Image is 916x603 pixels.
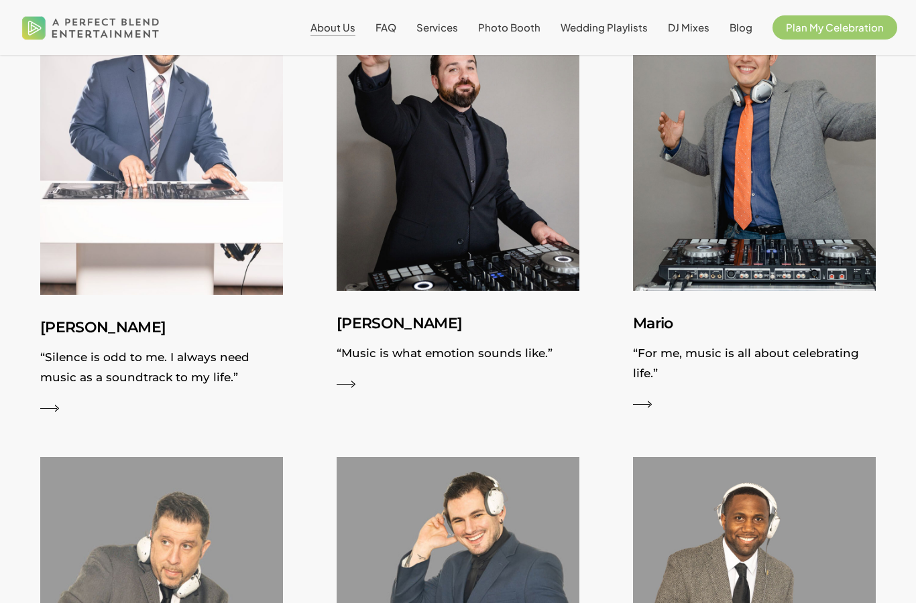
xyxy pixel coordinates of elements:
[310,21,355,33] span: About Us
[668,22,709,33] a: DJ Mixes
[478,22,540,33] a: Photo Booth
[310,22,355,33] a: About Us
[19,5,163,50] img: A Perfect Blend Entertainment
[633,311,876,336] h3: Mario
[416,22,458,33] a: Services
[730,21,752,33] span: Blog
[668,21,709,33] span: DJ Mixes
[730,22,752,33] a: Blog
[376,21,396,33] span: FAQ
[337,343,579,370] p: “Music is what emotion sounds like.”
[376,22,396,33] a: FAQ
[561,21,648,33] span: Wedding Playlists
[561,22,648,33] a: Wedding Playlists
[337,311,579,336] h3: [PERSON_NAME]
[40,347,283,394] p: “Silence is odd to me. I always need music as a soundtrack to my life.”
[786,21,884,33] span: Plan My Celebration
[633,343,876,390] p: “For me, music is all about celebrating life.”
[772,22,897,33] a: Plan My Celebration
[416,21,458,33] span: Services
[40,315,283,340] h3: [PERSON_NAME]
[478,21,540,33] span: Photo Booth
